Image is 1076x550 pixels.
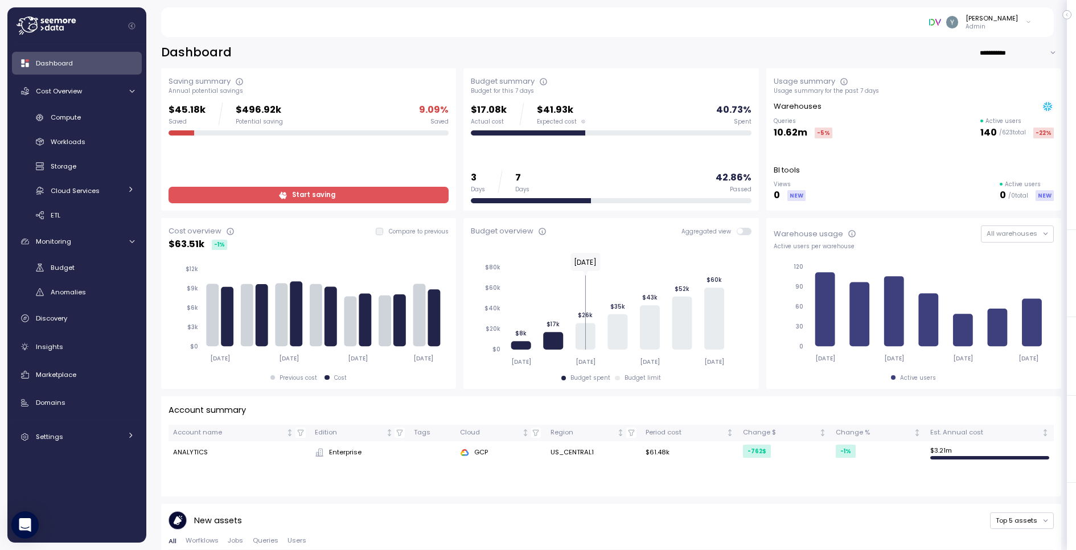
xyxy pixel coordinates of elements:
[36,87,82,96] span: Cost Overview
[190,343,198,350] tspan: $0
[675,285,689,293] tspan: $52k
[578,311,593,319] tspan: $26k
[625,374,661,382] div: Budget limit
[930,428,1040,438] div: Est. Annual cost
[169,118,206,126] div: Saved
[774,180,806,188] p: Views
[169,102,206,118] p: $45.18k
[169,425,310,441] th: Account nameNot sorted
[926,425,1054,441] th: Est. Annual costNot sorted
[253,537,278,544] span: Queries
[985,117,1021,125] p: Active users
[537,102,585,118] p: $41.93k
[815,355,835,362] tspan: [DATE]
[617,429,625,437] div: Not sorted
[173,428,285,438] div: Account name
[774,117,832,125] p: Queries
[187,323,198,331] tspan: $3k
[966,14,1018,23] div: [PERSON_NAME]
[515,186,529,194] div: Days
[51,211,60,220] span: ETL
[485,264,500,271] tspan: $80k
[966,23,1018,31] p: Admin
[471,186,485,194] div: Days
[1041,429,1049,437] div: Not sorted
[36,432,63,441] span: Settings
[471,118,507,126] div: Actual cost
[641,425,738,441] th: Period costNot sorted
[210,355,230,362] tspan: [DATE]
[707,276,722,284] tspan: $60k
[228,537,243,544] span: Jobs
[12,307,142,330] a: Discovery
[946,16,958,28] img: ACg8ocKvqwnLMA34EL5-0z6HW-15kcrLxT5Mmx2M21tMPLYJnykyAQ=s96-c
[389,228,449,236] p: Compare to previous
[981,225,1054,242] button: All warehouses
[292,187,335,203] span: Start saving
[194,514,242,527] p: New assets
[51,162,76,171] span: Storage
[430,118,449,126] div: Saved
[12,80,142,102] a: Cost Overview
[169,187,449,203] a: Start saving
[794,263,803,270] tspan: 120
[51,186,100,195] span: Cloud Services
[310,425,409,441] th: EditionNot sorted
[1019,355,1039,362] tspan: [DATE]
[187,304,198,311] tspan: $6k
[815,128,832,138] div: -5 %
[460,448,541,458] div: GCP
[884,355,904,362] tspan: [DATE]
[484,305,500,312] tspan: $40k
[279,355,299,362] tspan: [DATE]
[1036,190,1054,201] div: NEW
[576,358,596,366] tspan: [DATE]
[471,102,507,118] p: $17.08k
[36,59,73,68] span: Dashboard
[36,342,63,351] span: Insights
[12,52,142,75] a: Dashboard
[125,22,139,30] button: Collapse navigation
[169,441,310,464] td: ANALYTICS
[738,425,831,441] th: Change $Not sorted
[641,441,738,464] td: $61.48k
[642,294,658,301] tspan: $43k
[485,284,500,292] tspan: $60k
[515,330,527,337] tspan: $8k
[385,429,393,437] div: Not sorted
[12,206,142,224] a: ETL
[315,428,383,438] div: Edition
[831,425,926,441] th: Change %Not sorted
[455,425,545,441] th: CloudNot sorted
[36,314,67,323] span: Discovery
[774,228,843,240] div: Warehouse usage
[774,165,800,176] p: BI tools
[819,429,827,437] div: Not sorted
[774,101,822,112] p: Warehouses
[329,448,362,458] span: Enterprise
[795,283,803,290] tspan: 90
[570,374,610,382] div: Budget spent
[486,325,500,333] tspan: $20k
[12,181,142,200] a: Cloud Services
[1000,188,1006,203] p: 0
[521,429,529,437] div: Not sorted
[511,358,531,366] tspan: [DATE]
[1005,180,1041,188] p: Active users
[12,426,142,449] a: Settings
[681,228,737,235] span: Aggregated view
[12,108,142,127] a: Compute
[12,363,142,386] a: Marketplace
[774,87,1054,95] div: Usage summary for the past 7 days
[551,428,615,438] div: Region
[419,102,449,118] p: 9.09 %
[774,188,780,203] p: 0
[471,170,485,186] p: 3
[348,355,368,362] tspan: [DATE]
[12,258,142,277] a: Budget
[515,170,529,186] p: 7
[12,283,142,302] a: Anomalies
[186,537,219,544] span: Worfklows
[186,265,198,273] tspan: $12k
[471,225,533,237] div: Budget overview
